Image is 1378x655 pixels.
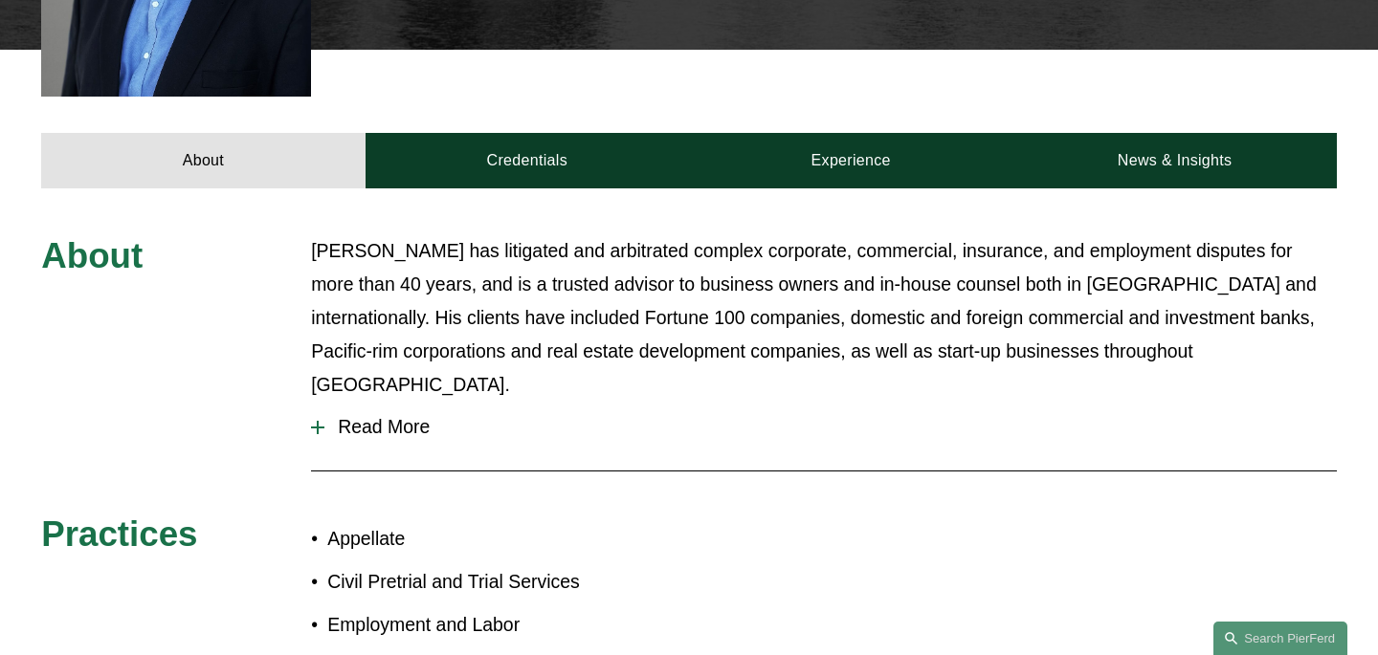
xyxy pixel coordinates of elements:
[327,522,689,556] p: Appellate
[311,234,1337,402] p: [PERSON_NAME] has litigated and arbitrated complex corporate, commercial, insurance, and employme...
[327,608,689,642] p: Employment and Labor
[41,514,197,554] span: Practices
[324,416,1337,438] span: Read More
[366,133,689,188] a: Credentials
[41,236,143,275] span: About
[689,133,1012,188] a: Experience
[1213,622,1347,655] a: Search this site
[327,565,689,599] p: Civil Pretrial and Trial Services
[41,133,365,188] a: About
[1012,133,1336,188] a: News & Insights
[311,402,1337,452] button: Read More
